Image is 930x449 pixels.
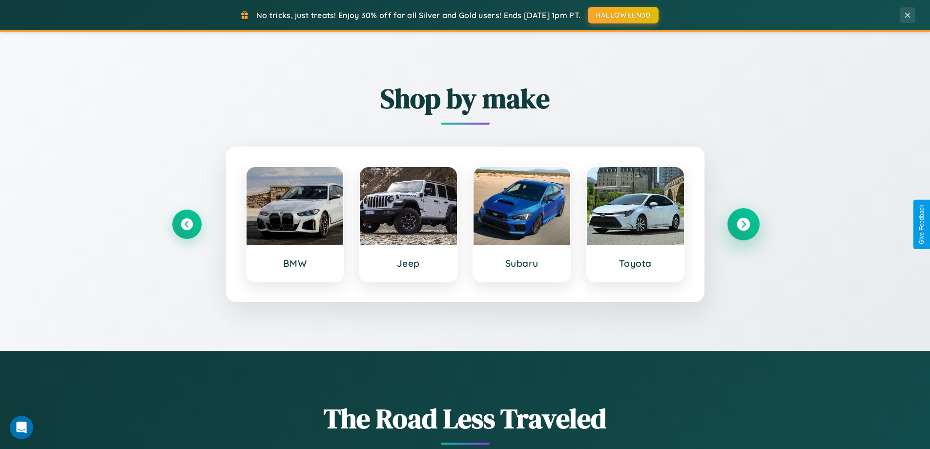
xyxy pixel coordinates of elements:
div: Give Feedback [918,205,925,244]
h3: Subaru [483,257,561,269]
h2: Shop by make [172,80,758,117]
h1: The Road Less Traveled [172,400,758,437]
h3: Jeep [370,257,447,269]
button: HALLOWEEN30 [588,7,659,23]
h3: BMW [256,257,334,269]
iframe: Intercom live chat [10,416,33,439]
span: No tricks, just treats! Enjoy 30% off for all Silver and Gold users! Ends [DATE] 1pm PT. [256,10,580,20]
h3: Toyota [597,257,674,269]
